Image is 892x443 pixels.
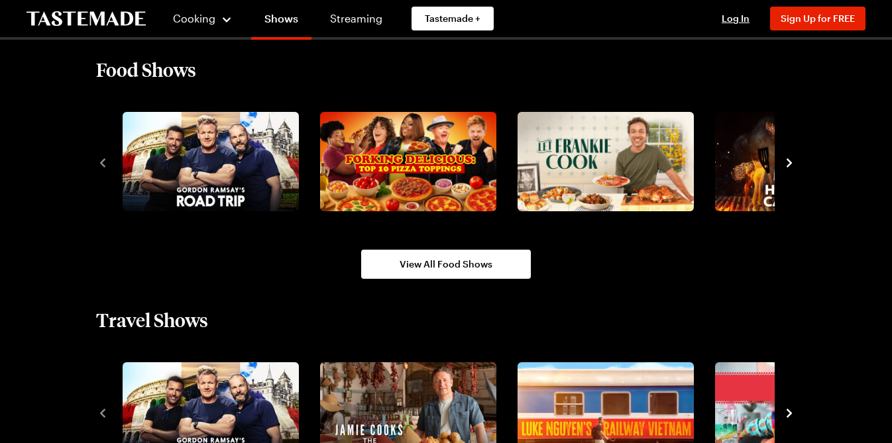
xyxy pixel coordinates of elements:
[361,250,531,279] a: View All Food Shows
[412,7,494,30] a: Tastemade +
[96,154,109,170] button: navigate to previous item
[783,404,796,420] button: navigate to next item
[515,112,691,211] a: Let Frankie Cook
[320,112,496,211] img: Forking Delicious: Top 10 Pizza Toppings
[96,308,208,332] h2: Travel Shows
[173,12,215,25] span: Cooking
[722,13,750,24] span: Log In
[317,112,494,211] a: Forking Delicious: Top 10 Pizza Toppings
[715,112,891,211] img: Hardcore Carnivore
[518,112,694,211] img: Let Frankie Cook
[712,112,889,211] a: Hardcore Carnivore
[120,112,296,211] a: Gordon Ramsay's Road Trip
[123,112,299,211] img: Gordon Ramsay's Road Trip
[96,404,109,420] button: navigate to previous item
[781,13,855,24] span: Sign Up for FREE
[709,12,762,25] button: Log In
[117,108,315,215] div: 1 / 10
[27,11,146,26] a: To Tastemade Home Page
[400,258,492,271] span: View All Food Shows
[315,108,512,215] div: 2 / 10
[783,154,796,170] button: navigate to next item
[96,58,196,81] h2: Food Shows
[512,108,710,215] div: 3 / 10
[172,3,233,34] button: Cooking
[770,7,865,30] button: Sign Up for FREE
[251,3,311,40] a: Shows
[425,12,480,25] span: Tastemade +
